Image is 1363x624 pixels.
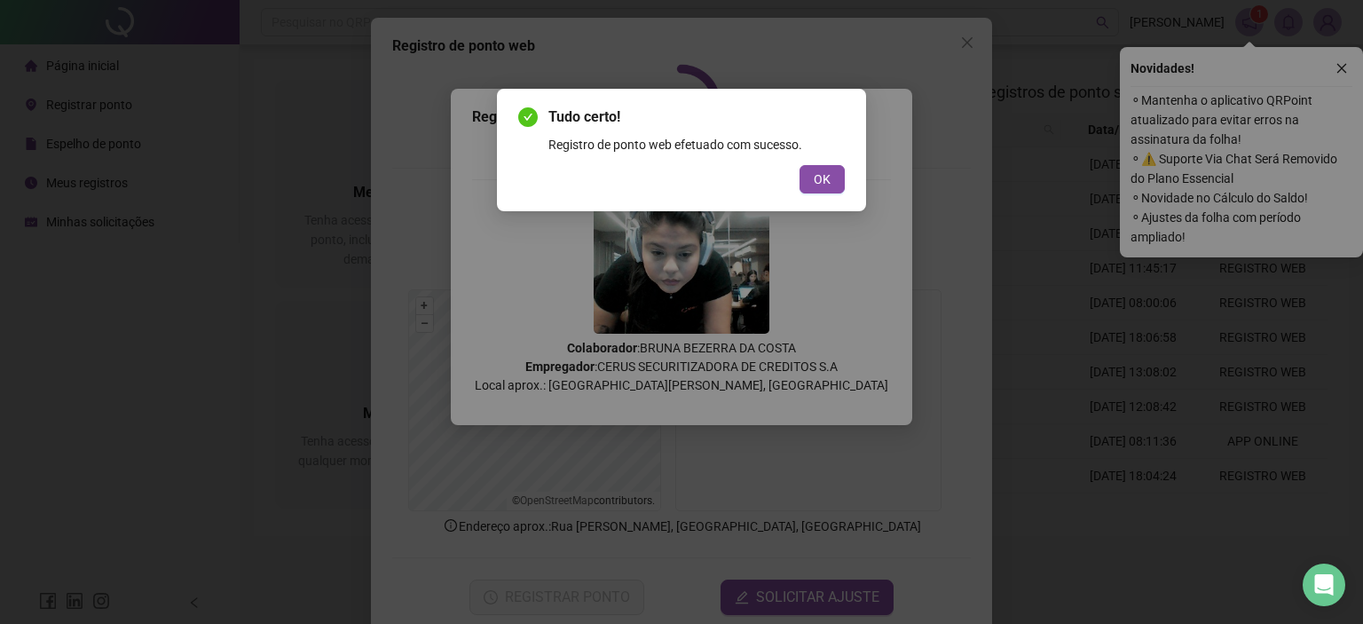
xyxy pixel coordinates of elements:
[814,170,831,189] span: OK
[518,107,538,127] span: check-circle
[1303,564,1345,606] div: Open Intercom Messenger
[800,165,845,194] button: OK
[548,135,845,154] div: Registro de ponto web efetuado com sucesso.
[548,107,845,128] span: Tudo certo!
